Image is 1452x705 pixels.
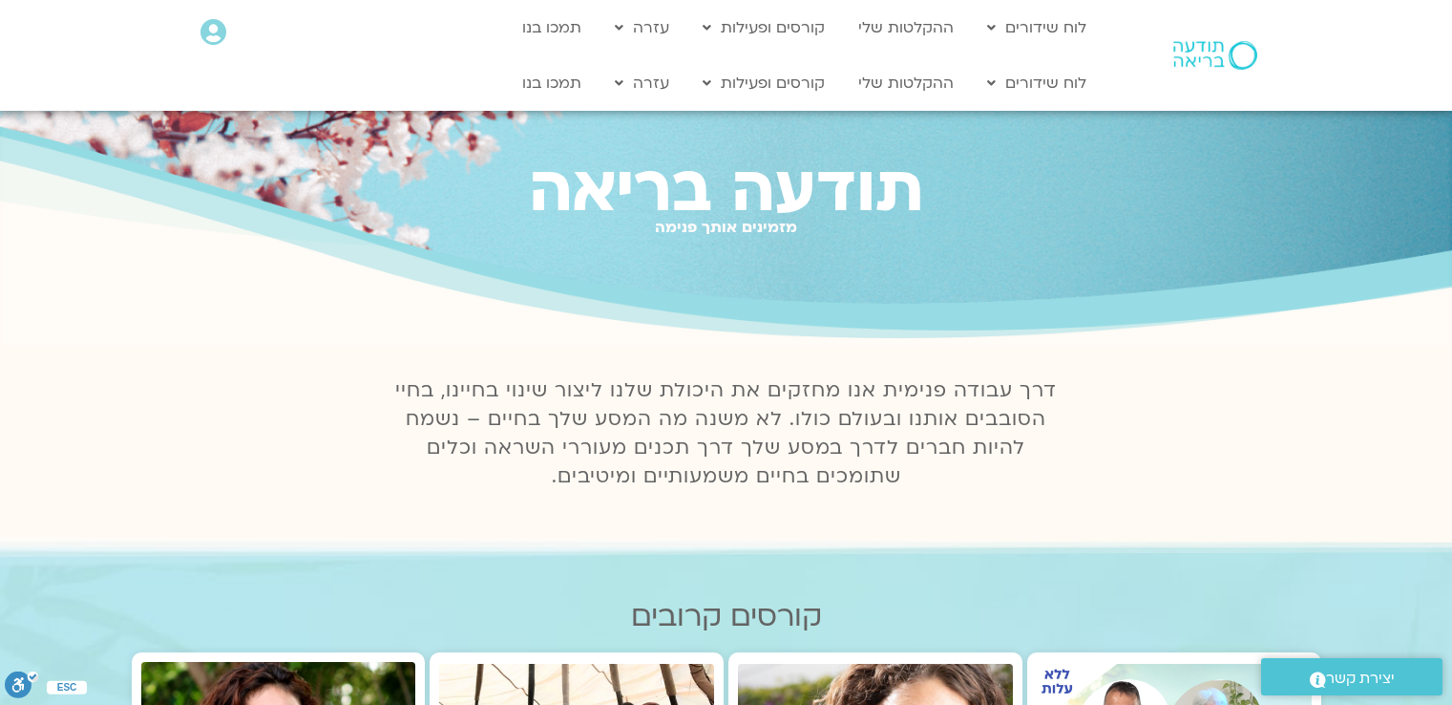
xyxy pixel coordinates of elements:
span: יצירת קשר [1326,666,1395,692]
a: קורסים ופעילות [693,10,834,46]
a: עזרה [605,65,679,101]
a: תמכו בנו [513,10,591,46]
a: תמכו בנו [513,65,591,101]
h2: קורסים קרובים [132,600,1321,633]
a: לוח שידורים [978,10,1096,46]
p: דרך עבודה פנימית אנו מחזקים את היכולת שלנו ליצור שינוי בחיינו, בחיי הסובבים אותנו ובעולם כולו. לא... [385,376,1068,491]
a: ההקלטות שלי [849,10,963,46]
a: יצירת קשר [1261,658,1442,695]
a: לוח שידורים [978,65,1096,101]
a: ההקלטות שלי [849,65,963,101]
img: תודעה בריאה [1173,41,1257,70]
a: קורסים ופעילות [693,65,834,101]
a: עזרה [605,10,679,46]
